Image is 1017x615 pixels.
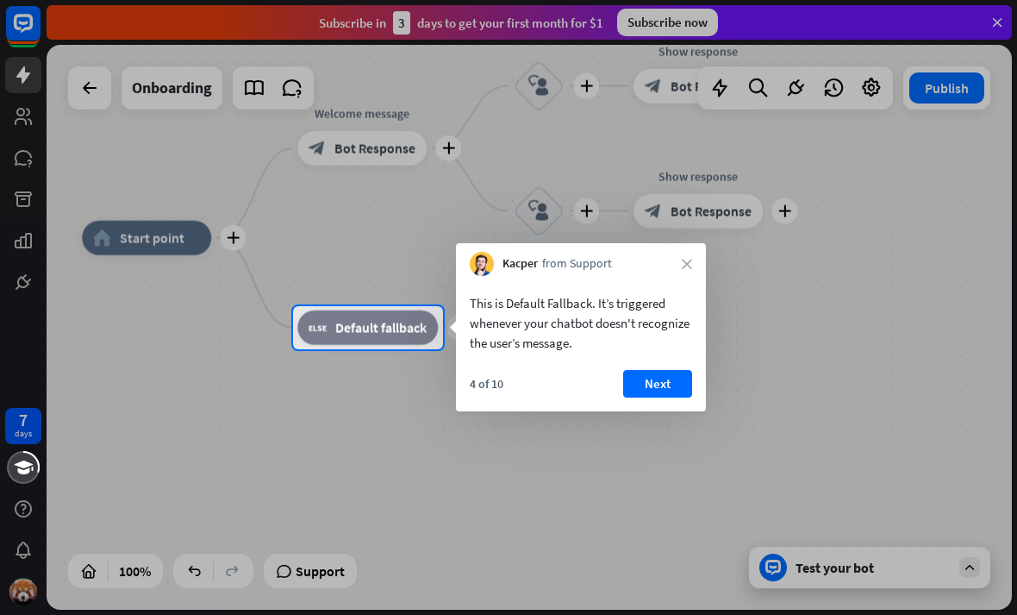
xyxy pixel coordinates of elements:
i: block_fallback [309,319,327,336]
button: Open LiveChat chat widget [14,7,66,59]
div: 4 of 10 [470,376,503,392]
span: Default fallback [335,319,427,336]
span: from Support [542,255,612,273]
i: close [682,259,692,269]
span: Kacper [502,255,538,273]
button: Next [623,370,692,398]
div: This is Default Fallback. It’s triggered whenever your chatbot doesn't recognize the user’s message. [470,293,692,353]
